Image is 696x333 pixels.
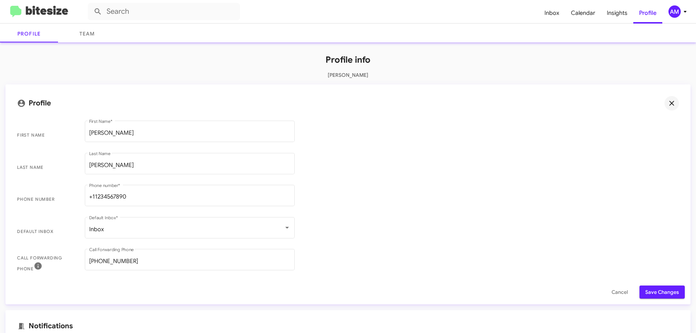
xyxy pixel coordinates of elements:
span: Last Name [17,164,74,171]
span: Phone number [17,196,74,203]
div: AM [668,5,681,18]
mat-card-title: Profile [17,96,679,111]
span: Inbox [89,226,104,233]
input: +000 000000000 [89,194,290,200]
button: Save Changes [639,286,685,299]
p: [PERSON_NAME] [5,71,691,79]
span: Call Forwarding Phone [17,254,74,272]
a: Calendar [565,3,601,24]
a: Team [58,25,116,42]
h1: Profile info [5,54,691,66]
button: Cancel [606,286,634,299]
input: Example: Wick [89,162,290,168]
a: Profile [633,3,662,24]
button: AM [662,5,688,18]
mat-card-title: Notifications [17,322,679,330]
a: Insights [601,3,633,24]
span: Cancel [612,286,628,299]
span: Save Changes [645,286,679,299]
span: First Name [17,132,74,139]
span: Default Inbox [17,228,74,235]
a: Inbox [539,3,565,24]
input: Search [88,3,240,20]
input: Example: John [89,130,290,136]
input: +000 000000000 [89,258,290,265]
